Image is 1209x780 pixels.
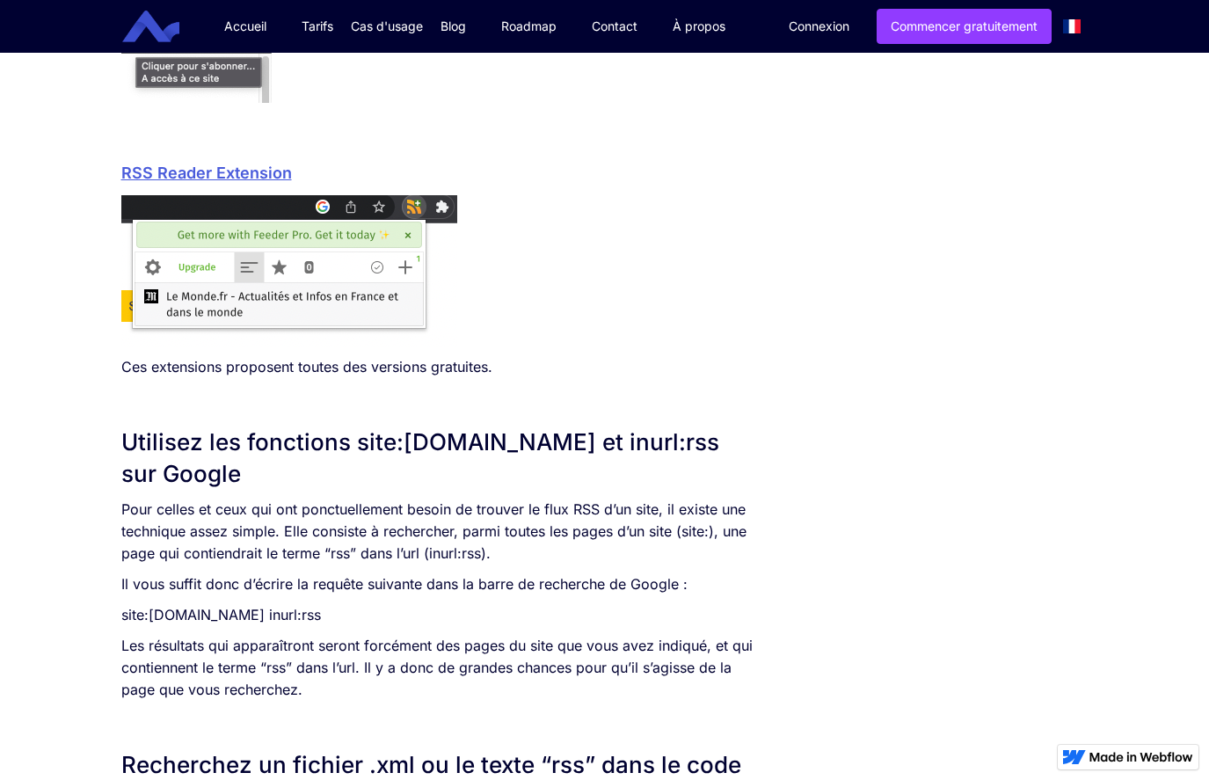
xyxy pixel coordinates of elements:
a: Connexion [776,10,863,43]
p: Pour celles et ceux qui ont ponctuellement besoin de trouver le flux RSS d’un site, il existe une... [121,499,761,565]
img: Made in Webflow [1089,752,1193,762]
p: Les résultats qui apparaîtront seront forcément des pages du site que vous avez indiqué, et qui c... [121,635,761,701]
h2: Utilisez les fonctions site:[DOMAIN_NAME] et inurl:rss sur Google [121,426,761,490]
div: Cas d'usage [351,18,423,35]
a: Commencer gratuitement [877,9,1052,44]
p: ‍ [121,387,761,409]
p: Il vous suffit donc d’écrire la requête suivante dans la barre de recherche de Google : [121,573,761,595]
img: Capture d’écran montrant l’extension RSS Feed Reader [121,195,457,347]
p: Ces extensions proposent toutes des versions gratuites. [121,356,761,378]
p: ‍ [121,710,761,732]
p: site:[DOMAIN_NAME] inurl:rss [121,604,761,626]
a: RSS Reader Extension [121,164,292,182]
p: ‍ [121,112,761,134]
img: Capture d’écran montrant l’extension Abonnement RSS [121,19,272,103]
a: home [135,11,193,43]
